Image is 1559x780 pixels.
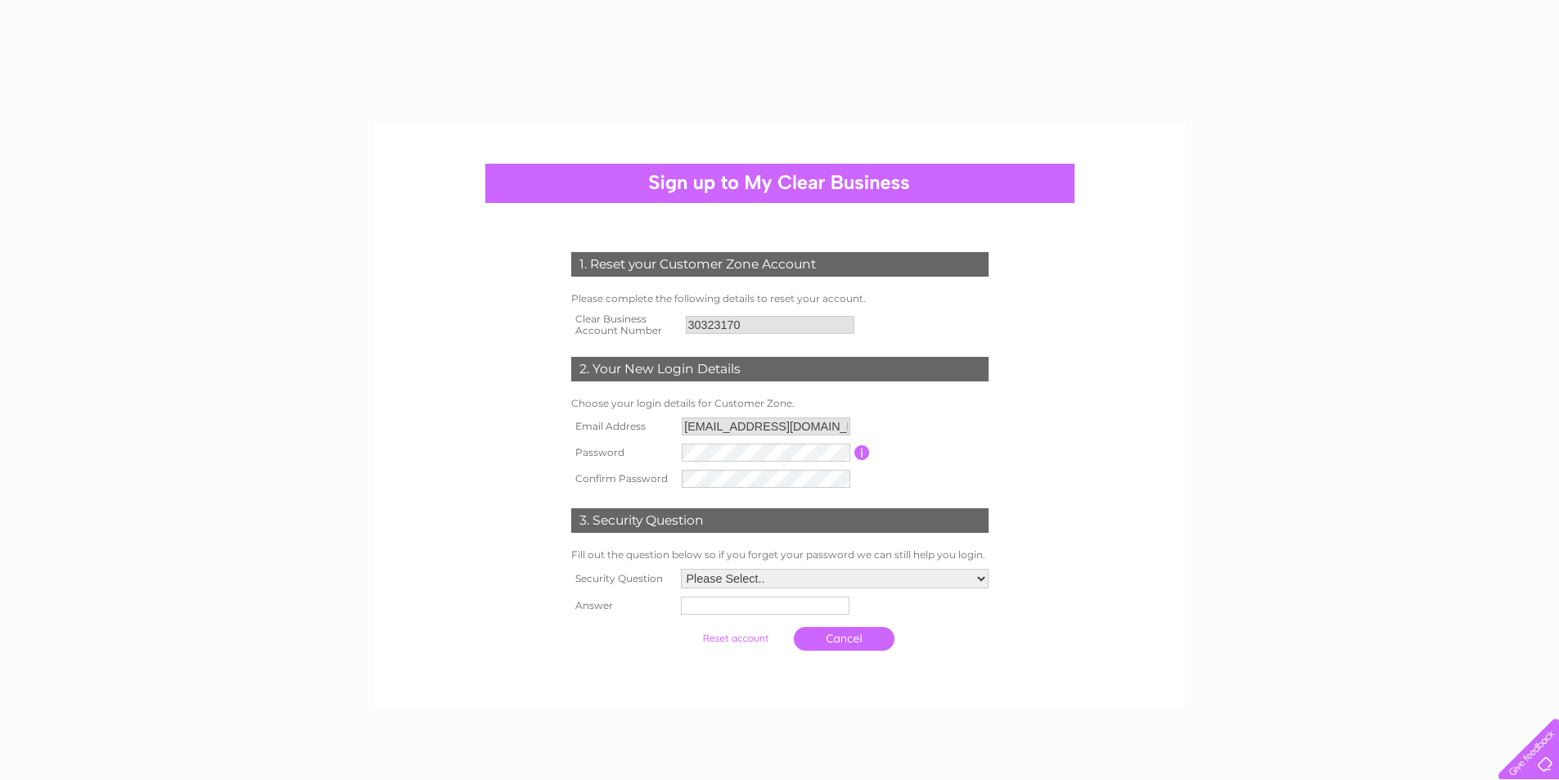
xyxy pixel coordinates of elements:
td: Choose your login details for Customer Zone. [567,394,993,413]
div: 1. Reset your Customer Zone Account [571,252,989,277]
th: Answer [567,593,677,619]
input: Information [854,445,870,460]
th: Security Question [567,565,677,593]
th: Email Address [567,413,678,440]
th: Clear Business Account Number [567,309,682,341]
div: 3. Security Question [571,508,989,533]
td: Please complete the following details to reset your account. [567,289,993,309]
div: 2. Your New Login Details [571,357,989,381]
td: Fill out the question below so if you forget your password we can still help you login. [567,545,993,565]
th: Confirm Password [567,466,678,492]
th: Password [567,440,678,466]
a: Cancel [794,627,894,651]
input: Submit [685,627,786,650]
